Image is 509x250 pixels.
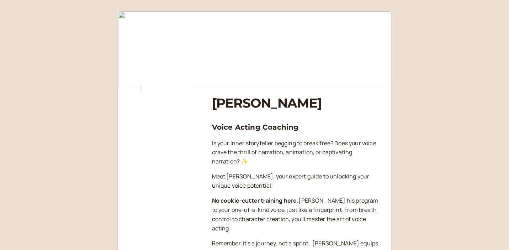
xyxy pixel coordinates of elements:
h3: Voice Acting Coaching [212,121,380,133]
p: [PERSON_NAME] his program to your one-of-a-kind voice, just like a fingerprint. From breath contr... [212,196,380,233]
h1: [PERSON_NAME] [212,95,380,111]
p: Meet [PERSON_NAME], your expert guide to unlocking your unique voice potential! [212,172,380,191]
strong: No cookie-cutter training here. [212,197,299,204]
p: Is your inner storyteller begging to break free? Does your voice crave the thrill of narration, a... [212,139,380,167]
